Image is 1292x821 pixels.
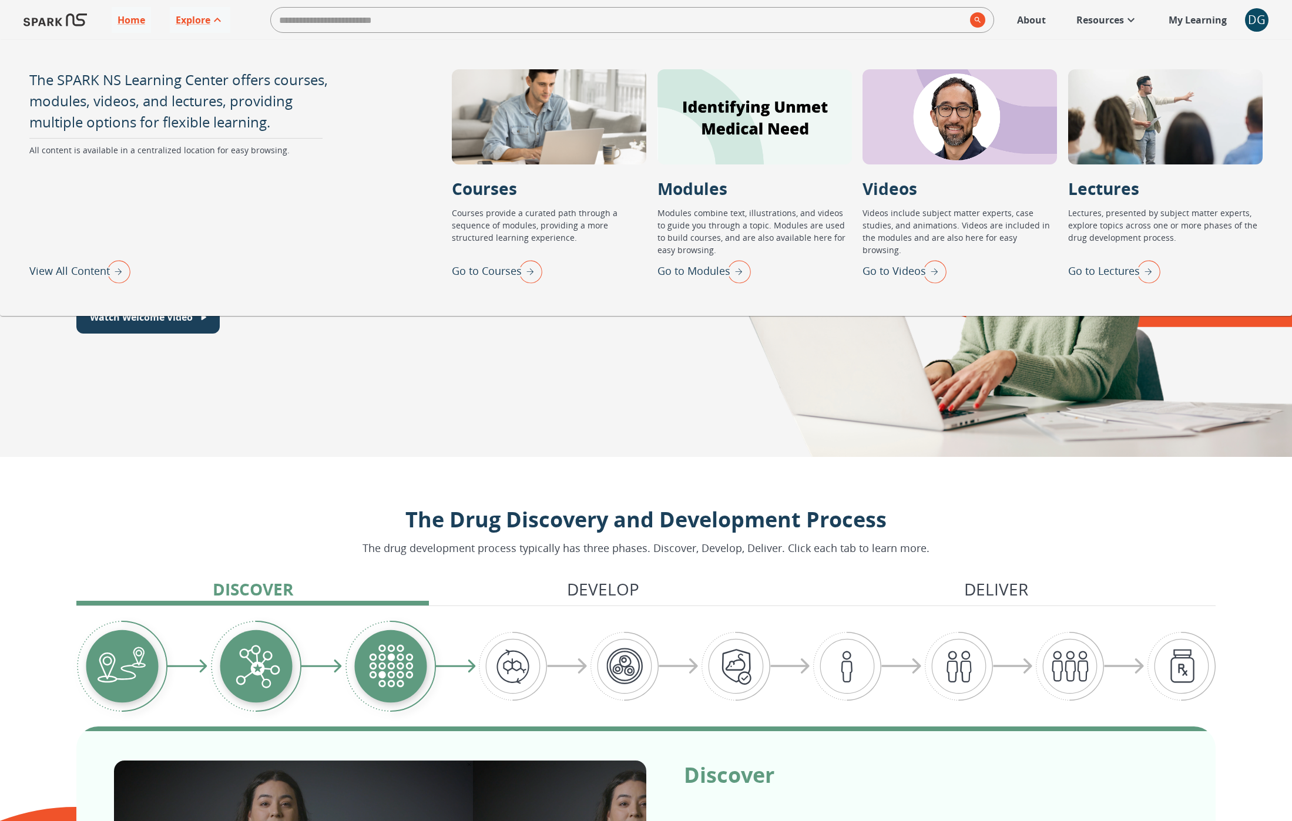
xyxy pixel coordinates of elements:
[1245,8,1268,32] button: account of current user
[964,577,1028,601] p: Deliver
[547,658,587,675] img: arrow-right
[657,263,730,279] p: Go to Modules
[452,69,646,164] div: Courses
[1068,263,1140,279] p: Go to Lectures
[770,658,810,675] img: arrow-right
[1104,658,1144,675] img: arrow-right
[29,263,110,279] p: View All Content
[436,660,476,674] img: arrow-right
[213,577,293,601] p: Discover
[863,263,926,279] p: Go to Videos
[1245,8,1268,32] div: DG
[993,658,1033,675] img: arrow-right
[881,658,921,675] img: arrow-right
[1068,207,1263,256] p: Lectures, presented by subject matter experts, explore topics across one or more phases of the dr...
[1070,7,1144,33] a: Resources
[863,176,917,201] p: Videos
[301,660,341,674] img: arrow-right
[1011,7,1052,33] a: About
[452,207,646,256] p: Courses provide a curated path through a sequence of modules, providing a more structured learnin...
[513,256,542,287] img: right arrow
[1076,13,1124,27] p: Resources
[76,301,220,334] button: Watch Welcome Video
[1017,13,1046,27] p: About
[24,6,87,34] img: Logo of SPARK at Stanford
[1131,256,1160,287] img: right arrow
[29,69,338,133] p: The SPARK NS Learning Center offers courses, modules, videos, and lectures, providing multiple op...
[167,660,207,674] img: arrow-right
[452,263,522,279] p: Go to Courses
[965,8,985,32] button: search
[657,207,852,256] p: Modules combine text, illustrations, and videos to guide you through a topic. Modules are used to...
[452,256,542,287] div: Go to Courses
[170,7,230,33] a: Explore
[112,7,151,33] a: Home
[29,144,290,256] p: All content is available in a centralized location for easy browsing.
[684,761,1179,789] p: Discover
[657,69,852,164] div: Modules
[76,620,1216,712] div: Graphic showing the progression through the Discover, Develop, and Deliver pipeline, highlighting...
[1068,176,1139,201] p: Lectures
[176,13,210,27] p: Explore
[863,207,1057,256] p: Videos include subject matter experts, case studies, and animations. Videos are included in the m...
[90,310,193,324] p: Watch Welcome Video
[29,256,130,287] div: View All Content
[1169,13,1227,27] p: My Learning
[657,176,727,201] p: Modules
[657,256,751,287] div: Go to Modules
[101,256,130,287] img: right arrow
[1163,7,1233,33] a: My Learning
[1068,256,1160,287] div: Go to Lectures
[452,176,517,201] p: Courses
[917,256,947,287] img: right arrow
[863,256,947,287] div: Go to Videos
[118,13,145,27] p: Home
[1068,69,1263,164] div: Lectures
[363,504,929,536] p: The Drug Discovery and Development Process
[721,256,751,287] img: right arrow
[567,577,639,601] p: Develop
[363,540,929,556] p: The drug development process typically has three phases. Discover, Develop, Deliver. Click each t...
[659,658,699,675] img: arrow-right
[863,69,1057,164] div: Videos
